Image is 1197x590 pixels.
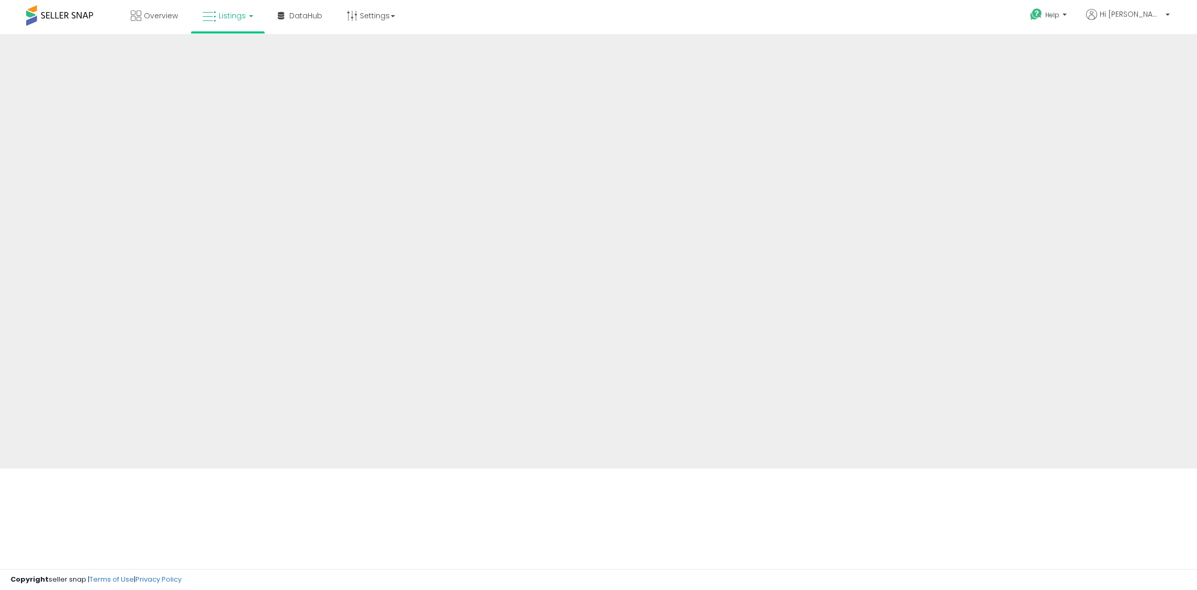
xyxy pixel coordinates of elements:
[289,10,322,21] span: DataHub
[1086,9,1170,32] a: Hi [PERSON_NAME]
[1030,8,1043,21] i: Get Help
[1100,9,1162,19] span: Hi [PERSON_NAME]
[1045,10,1059,19] span: Help
[144,10,178,21] span: Overview
[219,10,246,21] span: Listings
